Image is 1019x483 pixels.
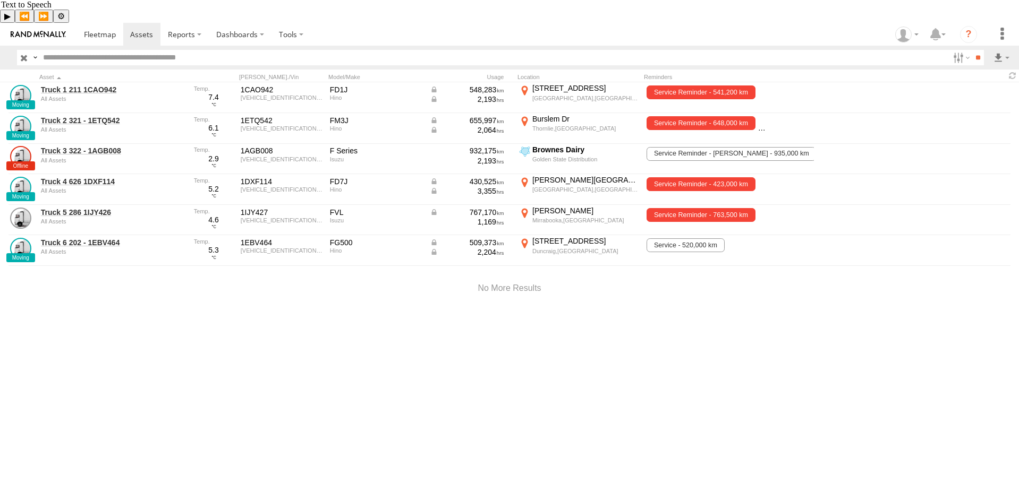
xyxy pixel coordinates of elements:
[41,116,186,125] a: Truck 2 321 - 1ETQ542
[194,177,233,200] div: 5.2
[330,186,422,193] div: Hino
[430,208,504,217] div: Data from Vehicle CANbus
[10,208,31,229] a: View Asset Details
[532,217,638,224] div: Mirrabooka,[GEOGRAPHIC_DATA]
[330,217,422,223] div: Isuzu
[241,247,322,254] div: JHDFG8JPMXXX10109
[41,146,186,156] a: Truck 3 322 - 1AGB008
[430,146,504,156] div: 932,175
[241,208,322,217] div: 1IJY427
[31,50,39,65] label: Search Query
[194,238,233,261] div: 5.3
[241,85,322,94] div: 1CAO942
[53,10,69,23] button: Settings
[241,186,322,193] div: JHDFD7JJPMXXX1017
[241,125,322,132] div: JHDFM8JRKXXX12600
[330,85,422,94] div: FD1J
[891,27,922,42] div: Julian Wright
[10,146,31,167] a: View Asset Details
[41,208,186,217] a: Truck 5 286 1IJY426
[241,177,322,186] div: 1DXF114
[241,146,322,156] div: 1AGB008
[41,238,186,247] a: Truck 6 202 - 1EBV464
[517,175,640,204] label: Click to View Current Location
[241,217,322,223] div: JALFVM34W87000283
[647,208,755,222] span: Service Reminder - 763,500 km
[41,218,186,225] div: undefined
[758,116,867,130] span: Service Reminder - 648,000 km
[10,116,31,137] a: View Asset Details
[41,187,186,194] div: undefined
[241,116,322,125] div: 1ETQ542
[532,156,638,163] div: Golden State Distribution
[330,116,422,125] div: FM3J
[239,73,324,81] div: [PERSON_NAME]./Vin
[241,156,322,162] div: JALDSR33MW3000020
[1006,71,1019,81] span: Refresh
[41,96,186,102] div: undefined
[532,186,638,193] div: [GEOGRAPHIC_DATA],[GEOGRAPHIC_DATA]
[532,94,638,102] div: [GEOGRAPHIC_DATA],[GEOGRAPHIC_DATA]
[647,85,755,99] span: Service Reminder - 541,200 km
[330,125,422,132] div: Hino
[428,73,513,81] div: Usage
[11,31,66,38] img: rand-logo.svg
[532,125,638,132] div: Thornlie,[GEOGRAPHIC_DATA]
[330,177,422,186] div: FD7J
[430,186,504,196] div: Data from Vehicle CANbus
[532,83,638,93] div: [STREET_ADDRESS]
[430,85,504,94] div: Data from Vehicle CANbus
[517,206,640,235] label: Click to View Current Location
[517,114,640,143] label: Click to View Current Location
[949,50,972,65] label: Search Filter Options
[330,146,422,156] div: F Series
[194,85,233,108] div: 7.4
[532,236,638,246] div: [STREET_ADDRESS]
[517,236,640,265] label: Click to View Current Location
[532,206,638,215] div: [PERSON_NAME]
[430,125,504,135] div: Data from Vehicle CANbus
[328,73,424,81] div: Model/Make
[926,23,949,46] label: Notifications
[41,85,186,94] a: Truck 1 211 1CAO942
[430,94,504,104] div: Data from Vehicle CANbus
[532,145,638,154] div: Brownes Dairy
[241,238,322,247] div: 1EBV464
[10,85,31,106] a: View Asset Details
[430,217,504,227] div: 1,169
[10,238,31,259] a: View Asset Details
[953,23,984,46] a: ?
[647,177,755,191] span: Service Reminder - 423,000 km
[644,73,814,81] div: Reminders
[960,26,977,43] i: ?
[647,116,755,130] span: Service Reminder - 648,000 km
[532,247,638,255] div: Duncraig,[GEOGRAPHIC_DATA]
[10,177,31,198] a: View Asset Details
[990,23,1014,46] label: System Management
[330,94,422,101] div: Hino
[430,238,504,247] div: Data from Vehicle CANbus
[194,146,233,169] div: 2.9
[41,126,186,133] div: undefined
[330,156,422,162] div: Isuzu
[209,23,271,46] label: Dashboards
[430,156,504,166] div: 2,193
[532,175,638,185] div: [PERSON_NAME][GEOGRAPHIC_DATA]
[41,157,186,163] div: undefined
[330,208,422,217] div: FVL
[430,116,504,125] div: Data from Vehicle CANbus
[194,116,233,139] div: 6.1
[517,73,640,81] div: Location
[34,10,53,23] button: Forward
[647,238,724,252] span: Service - 520,000 km
[430,247,504,257] div: Data from Vehicle CANbus
[241,94,322,101] div: JHDFD1JLPXXX11345
[330,247,422,254] div: Hino
[517,145,640,174] label: Click to View Current Location
[517,83,640,112] label: Click to View Current Location
[39,73,188,81] div: Click to Sort
[41,177,186,186] a: Truck 4 626 1DXF114
[194,208,233,230] div: 4.6
[15,10,34,23] button: Previous
[41,248,186,255] div: undefined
